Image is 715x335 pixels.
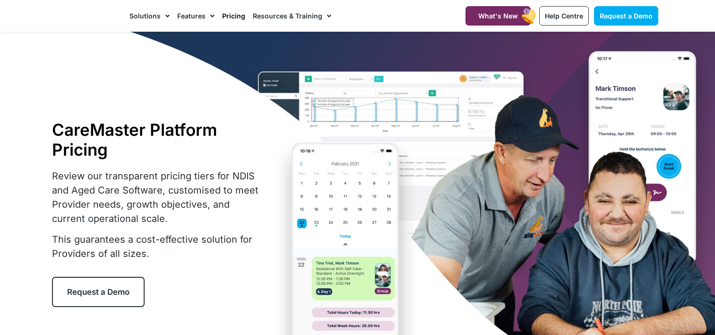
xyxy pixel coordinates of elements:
[67,287,129,297] span: Request a Demo
[52,232,265,261] p: This guarantees a cost-effective solution for Providers of all sizes.
[539,6,589,26] a: Help Centre
[465,6,531,26] a: What's New
[52,120,265,159] h1: CareMaster Platform Pricing
[52,169,265,226] p: Review our transparent pricing tiers for NDIS and Aged Care Software, customised to meet Provider...
[478,12,518,20] span: What's New
[594,6,658,26] a: Request a Demo
[545,12,583,20] span: Help Centre
[600,12,653,20] span: Request a Demo
[52,277,145,307] a: Request a Demo
[56,9,120,23] img: CareMaster Logo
